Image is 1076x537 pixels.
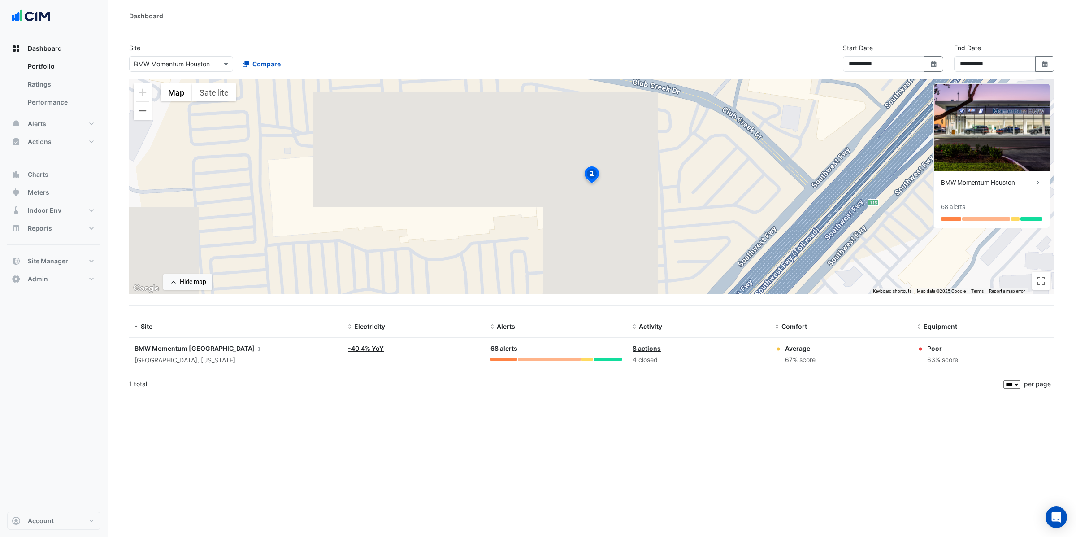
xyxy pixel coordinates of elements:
[941,202,965,212] div: 68 alerts
[954,43,981,52] label: End Date
[21,75,100,93] a: Ratings
[21,93,100,111] a: Performance
[129,373,1002,395] div: 1 total
[7,270,100,288] button: Admin
[129,43,140,52] label: Site
[934,84,1050,171] img: BMW Momentum Houston
[7,166,100,183] button: Charts
[134,102,152,120] button: Zoom out
[7,39,100,57] button: Dashboard
[28,275,48,284] span: Admin
[12,170,21,179] app-icon: Charts
[163,274,212,290] button: Hide map
[141,323,152,330] span: Site
[28,119,46,128] span: Alerts
[1046,506,1067,528] div: Open Intercom Messenger
[354,323,385,330] span: Electricity
[7,219,100,237] button: Reports
[131,283,161,294] a: Open this area in Google Maps (opens a new window)
[28,206,61,215] span: Indoor Env
[989,288,1025,293] a: Report a map error
[134,83,152,101] button: Zoom in
[12,257,21,266] app-icon: Site Manager
[28,257,68,266] span: Site Manager
[497,323,515,330] span: Alerts
[1032,272,1050,290] button: Toggle fullscreen view
[917,288,966,293] span: Map data ©2025 Google
[639,323,662,330] span: Activity
[348,345,384,352] a: -40.4% YoY
[28,188,49,197] span: Meters
[12,275,21,284] app-icon: Admin
[28,516,54,525] span: Account
[161,83,192,101] button: Show street map
[180,277,206,287] div: Hide map
[924,323,957,330] span: Equipment
[252,59,281,69] span: Compare
[7,201,100,219] button: Indoor Env
[12,119,21,128] app-icon: Alerts
[28,224,52,233] span: Reports
[12,137,21,146] app-icon: Actions
[971,288,984,293] a: Terms (opens in new tab)
[873,288,911,294] button: Keyboard shortcuts
[785,344,816,353] div: Average
[633,355,764,365] div: 4 closed
[131,283,161,294] img: Google
[7,133,100,151] button: Actions
[28,137,52,146] span: Actions
[12,206,21,215] app-icon: Indoor Env
[7,512,100,530] button: Account
[7,115,100,133] button: Alerts
[582,165,602,187] img: site-pin-selected.svg
[927,344,958,353] div: Poor
[134,345,187,352] span: BMW Momentum
[12,224,21,233] app-icon: Reports
[11,7,51,25] img: Company Logo
[129,11,163,21] div: Dashboard
[633,345,661,352] a: 8 actions
[28,44,62,53] span: Dashboard
[134,355,337,366] div: [GEOGRAPHIC_DATA], [US_STATE]
[781,323,807,330] span: Comfort
[28,170,48,179] span: Charts
[941,178,1033,188] div: BMW Momentum Houston
[1024,380,1051,388] span: per page
[21,57,100,75] a: Portfolio
[12,188,21,197] app-icon: Meters
[927,355,958,365] div: 63% score
[7,252,100,270] button: Site Manager
[490,344,622,354] div: 68 alerts
[7,57,100,115] div: Dashboard
[12,44,21,53] app-icon: Dashboard
[785,355,816,365] div: 67% score
[189,344,264,354] span: [GEOGRAPHIC_DATA]
[1041,60,1049,68] fa-icon: Select Date
[930,60,938,68] fa-icon: Select Date
[237,56,286,72] button: Compare
[7,183,100,201] button: Meters
[843,43,873,52] label: Start Date
[192,83,236,101] button: Show satellite imagery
